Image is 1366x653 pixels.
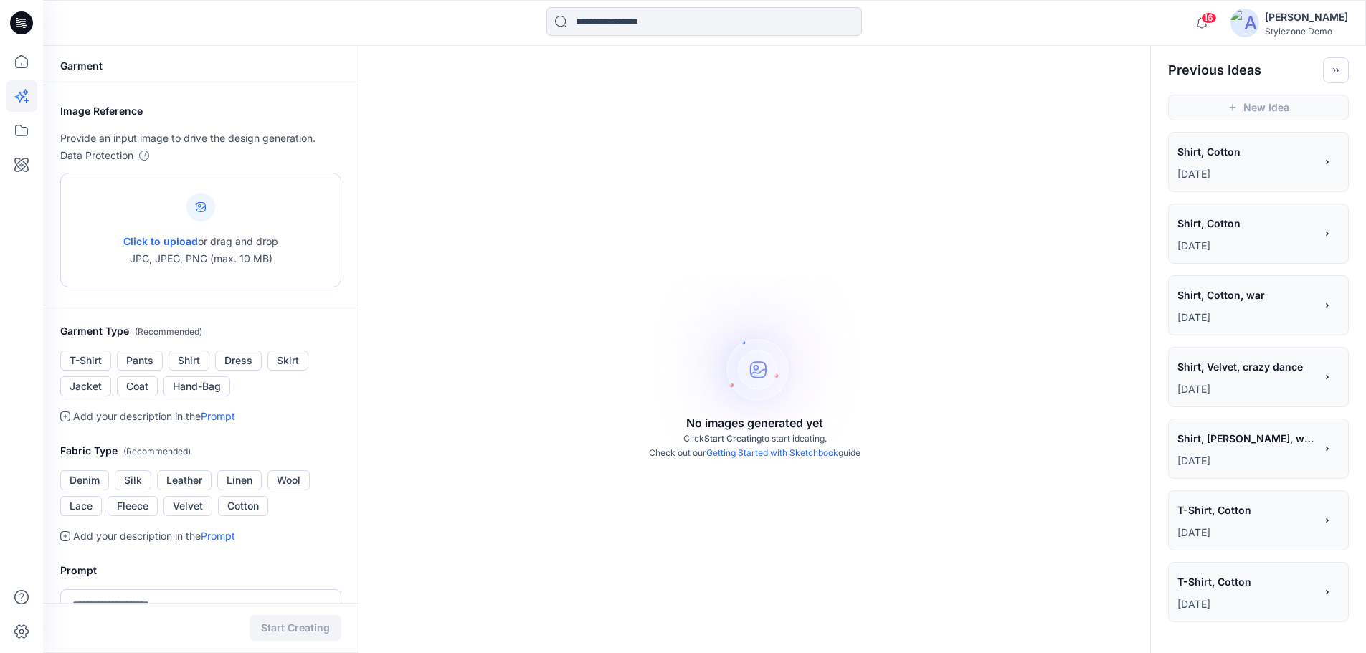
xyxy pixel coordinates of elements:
h2: Image Reference [60,103,341,120]
button: Jacket [60,376,111,396]
p: July 01, 2025 [1177,237,1315,254]
a: Getting Started with Sketchbook [706,447,838,458]
button: Velvet [163,496,212,516]
p: or drag and drop JPG, JPEG, PNG (max. 10 MB) [123,233,278,267]
h2: Previous Ideas [1168,62,1261,79]
div: [PERSON_NAME] [1265,9,1348,26]
span: T-Shirt, Cotton [1177,500,1314,520]
button: Skirt [267,351,308,371]
span: Shirt, Cotton, with love By the sea [1177,428,1314,449]
button: Cotton [218,496,268,516]
button: Lace [60,496,102,516]
button: Pants [117,351,163,371]
button: Toggle idea bar [1323,57,1349,83]
p: No images generated yet [686,414,823,432]
button: Wool [267,470,310,490]
span: T-Shirt, Cotton [1177,571,1314,592]
button: Fleece [108,496,158,516]
div: Stylezone Demo [1265,26,1348,37]
h2: Fabric Type [60,442,341,460]
button: Denim [60,470,109,490]
p: Click to start ideating. Check out our guide [649,432,860,460]
p: July 01, 2025 [1177,166,1315,183]
button: Shirt [169,351,209,371]
span: Shirt, Cotton, war [1177,285,1314,305]
p: July 01, 2025 [1177,452,1315,470]
p: July 01, 2025 [1177,309,1315,326]
p: June 10, 2025 [1177,596,1315,613]
span: Shirt, Cotton [1177,213,1314,234]
p: Provide an input image to drive the design generation. [60,130,341,147]
img: avatar [1230,9,1259,37]
span: 16 [1201,12,1217,24]
p: July 01, 2025 [1177,381,1315,398]
button: Linen [217,470,262,490]
button: T-Shirt [60,351,111,371]
button: Leather [157,470,212,490]
p: June 17, 2025 [1177,524,1315,541]
a: Prompt [201,530,235,542]
span: ( Recommended ) [123,446,191,457]
span: Shirt, Velvet, crazy dance [1177,356,1314,377]
span: Click to upload [123,235,198,247]
h2: Prompt [60,562,341,579]
a: Prompt [201,410,235,422]
span: Start Creating [704,433,762,444]
p: Add your description in the [73,528,235,545]
span: Shirt, Cotton [1177,141,1314,162]
p: Add your description in the [73,408,235,425]
span: ( Recommended ) [135,326,202,337]
button: Coat [117,376,158,396]
h2: Garment Type [60,323,341,340]
button: Hand-Bag [163,376,230,396]
p: Data Protection [60,147,133,164]
button: Silk [115,470,151,490]
button: Dress [215,351,262,371]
